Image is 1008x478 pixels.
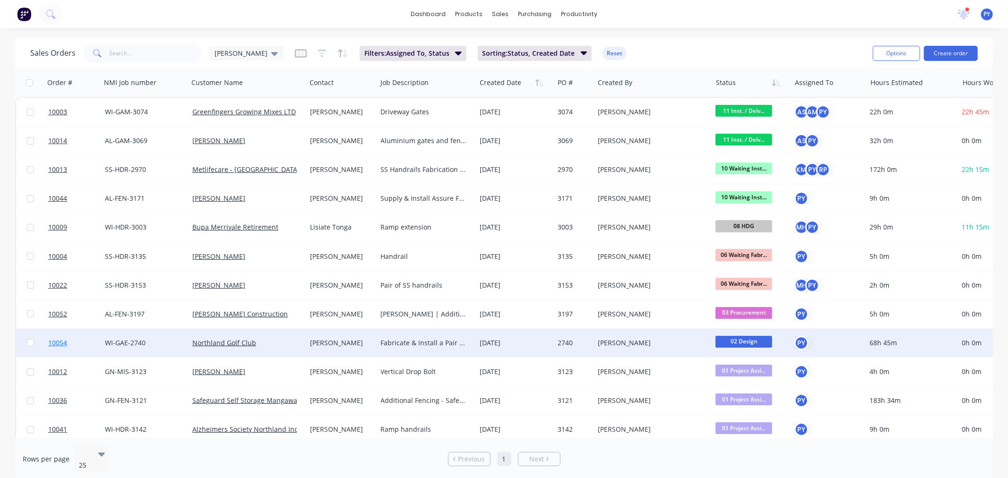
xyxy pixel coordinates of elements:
span: 0h 0m [962,281,982,290]
button: MHPY [794,220,819,234]
div: 22h 0m [870,107,950,117]
span: 10 Waiting Inst... [715,191,772,203]
div: 172h 0m [870,165,950,174]
a: Previous page [448,454,490,464]
button: KMPYRP [794,162,830,177]
div: [PERSON_NAME] [598,222,703,232]
a: [PERSON_NAME] [192,136,245,145]
div: [PERSON_NAME] [598,367,703,376]
button: PY [794,336,809,350]
span: 10022 [48,281,67,290]
button: Options [873,46,920,61]
span: PY [984,10,991,18]
input: Search... [110,44,202,63]
span: Filters: Assigned To, Status [364,49,449,58]
div: AL-FEN-3171 [105,194,181,203]
div: 3135 [558,252,589,261]
div: SS-HDR-2970 [105,165,181,174]
div: 25 [79,461,90,470]
a: 10044 [48,184,105,213]
a: 10036 [48,386,105,415]
div: Ramp extension [381,222,468,232]
span: 01 Project Assi... [715,422,772,434]
div: Status [716,78,736,87]
div: [PERSON_NAME] [310,367,370,376]
span: 0h 0m [962,338,982,347]
div: [PERSON_NAME] [598,194,703,203]
span: 10044 [48,194,67,203]
div: [DATE] [480,309,550,319]
div: [PERSON_NAME] [310,338,370,348]
div: Assigned To [795,78,833,87]
div: 5h 0m [870,309,950,319]
span: 0h 0m [962,252,982,261]
div: Job Description [380,78,429,87]
button: Create order [924,46,978,61]
img: Factory [17,7,31,21]
span: 10012 [48,367,67,376]
button: PY [794,307,809,321]
div: WI-HDR-3003 [105,222,181,232]
span: 10004 [48,252,67,261]
div: 3123 [558,367,589,376]
div: [PERSON_NAME] | Additional pool panels [381,309,468,319]
div: Hours Estimated [870,78,923,87]
div: [PERSON_NAME] [598,107,703,117]
div: Ramp handrails [381,425,468,434]
span: 22h 45m [962,107,989,116]
a: [PERSON_NAME] [192,281,245,290]
div: [PERSON_NAME] [310,252,370,261]
span: Sorting: Status, Created Date [482,49,575,58]
button: Filters:Assigned To, Status [360,46,466,61]
button: PY [794,249,809,264]
div: PY [794,191,809,205]
div: Handrail [381,252,468,261]
button: PY [794,365,809,379]
span: 0h 0m [962,367,982,376]
span: 01 Project Assi... [715,365,772,376]
div: Hours Worked [963,78,1008,87]
div: SS-HDR-3135 [105,252,181,261]
div: Fabricate & Install a Pair of Automatic Solar Powered Swing Gates [381,338,468,348]
div: Pair of SS handrails [381,281,468,290]
button: PY [794,422,809,436]
button: PY [794,393,809,408]
a: Alzheimers Society Northland Inc [192,425,298,434]
span: 10054 [48,338,67,348]
span: 0h 0m [962,194,982,203]
a: 10003 [48,98,105,126]
div: Lisiate Tonga [310,222,370,232]
div: purchasing [513,7,556,21]
div: [PERSON_NAME] [598,136,703,145]
div: 3074 [558,107,589,117]
div: [PERSON_NAME] [310,194,370,203]
span: 10041 [48,425,67,434]
div: KM [794,162,809,177]
div: 29h 0m [870,222,950,232]
div: MH [794,278,809,292]
div: 3069 [558,136,589,145]
span: 0h 0m [962,309,982,318]
a: 10012 [48,358,105,386]
div: [PERSON_NAME] [310,281,370,290]
div: Supply & Install Assure Fencing with Custom Posts. [381,194,468,203]
div: [DATE] [480,367,550,376]
span: 11h 15m [962,222,989,231]
div: Additional Fencing - Safeguard Storage [381,396,468,405]
div: [PERSON_NAME] [598,165,703,174]
div: 5h 0m [870,252,950,261]
div: [PERSON_NAME] [598,425,703,434]
div: PY [805,220,819,234]
div: GN-MIS-3123 [105,367,181,376]
div: 3003 [558,222,589,232]
div: [PERSON_NAME] [310,107,370,117]
span: Previous [458,454,485,464]
div: PY [805,134,819,148]
div: Customer Name [191,78,243,87]
div: [DATE] [480,107,550,117]
div: [PERSON_NAME] [310,396,370,405]
div: Vertical Drop Bolt [381,367,468,376]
